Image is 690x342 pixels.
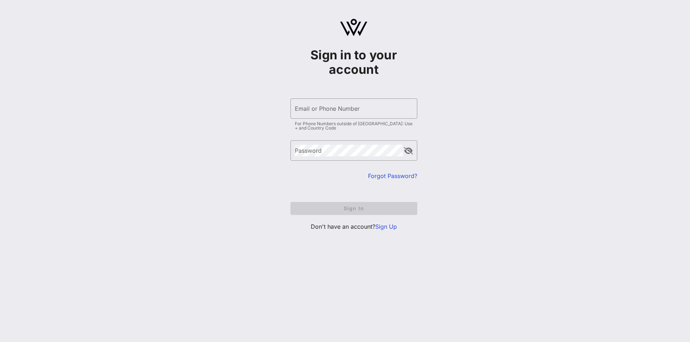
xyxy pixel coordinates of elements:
button: append icon [404,147,413,155]
p: Don't have an account? [290,222,417,231]
h1: Sign in to your account [290,48,417,77]
a: Sign Up [375,223,397,230]
div: For Phone Numbers outside of [GEOGRAPHIC_DATA]: Use + and Country Code [295,122,413,130]
img: logo.svg [340,19,367,36]
a: Forgot Password? [368,172,417,180]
